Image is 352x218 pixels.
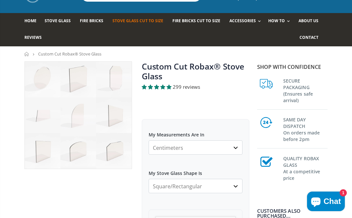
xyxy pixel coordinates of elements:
a: Reviews [24,30,47,46]
h3: SECURE PACKAGING (Ensures safe arrival) [283,76,328,104]
label: My Stove Glass Shape Is [149,164,242,176]
inbox-online-store-chat: Shopify online store chat [305,192,347,213]
img: stove_glass_made_to_measure_800x_crop_center.jpg [25,62,132,169]
h3: SAME DAY DISPATCH On orders made before 2pm [283,115,328,143]
span: Stove Glass Cut To Size [112,18,163,23]
p: Shop with confidence [257,63,328,71]
label: My Measurements Are In [149,126,242,138]
span: 299 reviews [173,84,200,90]
span: Stove Glass [45,18,71,23]
a: Fire Bricks [80,13,108,30]
span: 4.94 stars [142,84,173,90]
span: Reviews [24,35,42,40]
a: Home [24,52,29,56]
span: Accessories [229,18,256,23]
a: Stove Glass [45,13,76,30]
a: Contact [300,30,323,46]
span: About us [299,18,318,23]
a: How To [268,13,293,30]
span: Custom Cut Robax® Stove Glass [38,51,101,57]
a: Home [24,13,41,30]
span: Fire Bricks Cut To Size [172,18,220,23]
a: Stove Glass Cut To Size [112,13,168,30]
h3: QUALITY ROBAX GLASS At a competitive price [283,154,328,181]
a: About us [299,13,323,30]
span: Fire Bricks [80,18,103,23]
a: Accessories [229,13,264,30]
span: Contact [300,35,318,40]
a: Custom Cut Robax® Stove Glass [142,61,244,82]
span: How To [268,18,285,23]
span: Home [24,18,37,23]
a: Fire Bricks Cut To Size [172,13,225,30]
